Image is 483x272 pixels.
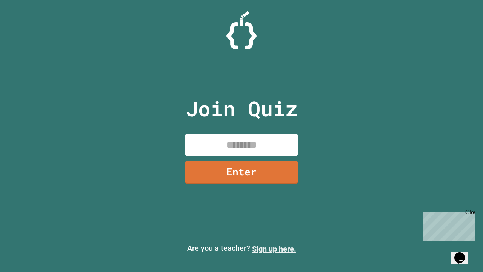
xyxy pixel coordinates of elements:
a: Enter [185,161,298,184]
img: Logo.svg [226,11,257,49]
p: Join Quiz [186,93,298,124]
p: Are you a teacher? [6,243,477,255]
iframe: chat widget [420,209,475,241]
div: Chat with us now!Close [3,3,52,48]
iframe: chat widget [451,242,475,264]
a: Sign up here. [252,244,296,253]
